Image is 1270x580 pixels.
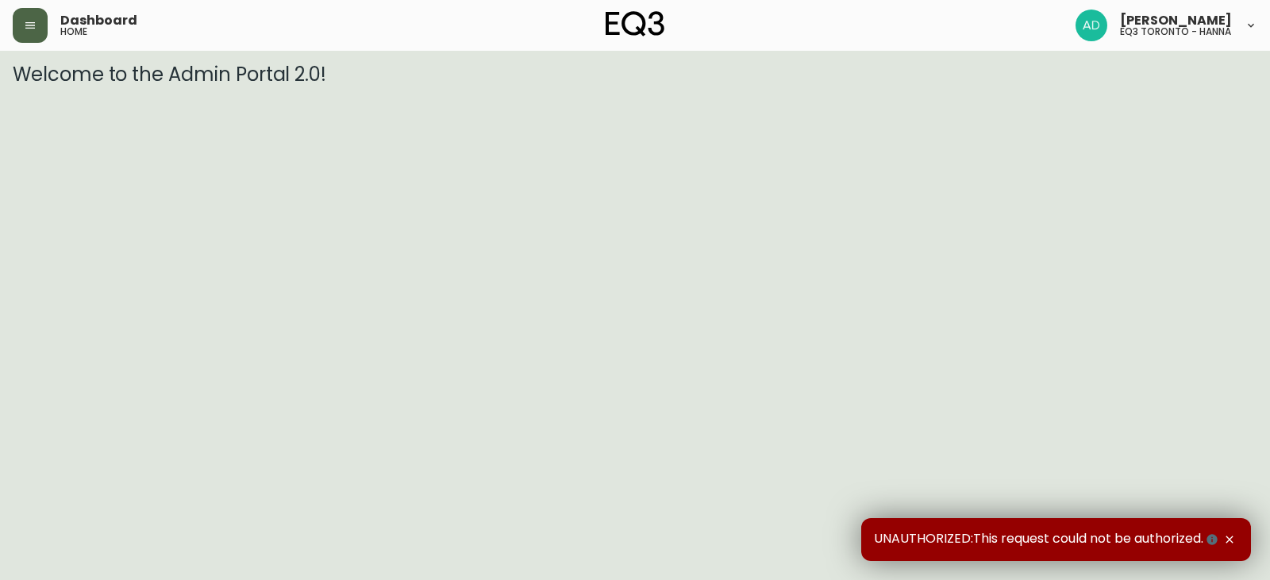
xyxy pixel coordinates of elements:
img: 5042b7eed22bbf7d2bc86013784b9872 [1076,10,1107,41]
span: UNAUTHORIZED:This request could not be authorized. [874,531,1221,548]
span: Dashboard [60,14,137,27]
span: [PERSON_NAME] [1120,14,1232,27]
h5: home [60,27,87,36]
h3: Welcome to the Admin Portal 2.0! [13,63,1257,86]
img: logo [606,11,664,36]
h5: eq3 toronto - hanna [1120,27,1231,36]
